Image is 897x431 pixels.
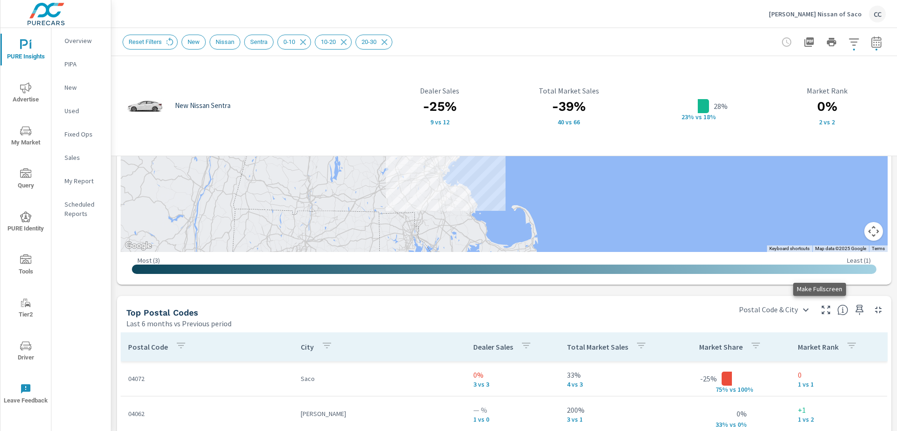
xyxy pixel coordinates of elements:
p: — % [473,404,552,416]
p: Dealer Sales [473,342,513,352]
p: 04062 [128,409,286,418]
p: 3 vs 1 [567,416,666,423]
p: 200% [567,404,666,416]
span: Nissan [210,38,240,45]
div: Fixed Ops [51,127,111,141]
div: Used [51,104,111,118]
span: Leave Feedback [3,383,48,406]
p: Used [65,106,103,115]
p: New [65,83,103,92]
p: Total Market Sales [510,86,628,95]
div: New [51,80,111,94]
button: Apply Filters [845,33,863,51]
span: Sentra [245,38,273,45]
p: My Report [65,176,103,186]
h3: -25% [381,99,499,115]
button: Select Date Range [867,33,886,51]
p: Last 6 months vs Previous period [126,318,231,329]
p: Market Rank [768,86,886,95]
span: My Market [3,125,48,148]
span: PURE Insights [3,39,48,62]
a: Terms (opens in new tab) [872,246,885,251]
span: Save this to your personalized report [852,302,867,317]
div: 20-30 [355,35,392,50]
div: Sales [51,151,111,165]
h3: 0% [768,99,886,115]
span: Driver [3,340,48,363]
p: Market Rank [798,342,839,352]
span: Query [3,168,48,191]
div: 0-10 [277,35,311,50]
p: Market Share [699,342,743,352]
p: 1 vs 0 [473,416,552,423]
p: 0 [798,369,880,381]
p: 4 vs 3 [567,381,666,388]
span: Tier2 [3,297,48,320]
img: glamour [126,92,164,120]
p: 2 vs 2 [768,118,886,126]
p: [PERSON_NAME] Nissan of Saco [769,10,861,18]
p: 33% [567,369,666,381]
p: Fixed Ops [65,129,103,139]
button: Map camera controls [864,222,883,241]
div: 10-20 [315,35,352,50]
p: 1 vs 2 [798,416,880,423]
img: Google [123,240,154,252]
p: Postal Code [128,342,168,352]
p: 1 vs 1 [798,381,880,388]
p: -25% [700,373,717,384]
div: Reset Filters [123,35,178,50]
p: 04072 [128,374,286,383]
h5: Top Postal Codes [126,308,198,317]
p: City [301,342,314,352]
h3: -39% [510,99,628,115]
span: Top Postal Codes shows you how you rank, in terms of sales, to other dealerships in your market. ... [837,304,848,316]
p: 0% [473,369,552,381]
p: s 100% [733,385,755,394]
button: Keyboard shortcuts [769,245,810,252]
button: "Export Report to PDF" [800,33,818,51]
p: s 18% [699,112,721,121]
p: 23% v [674,112,699,121]
p: [PERSON_NAME] [301,409,458,418]
span: Advertise [3,82,48,105]
div: Overview [51,34,111,48]
span: 10-20 [315,38,341,45]
p: Overview [65,36,103,45]
span: Reset Filters [123,38,167,45]
p: 75% v [709,385,733,394]
p: PIPA [65,59,103,69]
p: 40 vs 66 [510,118,628,126]
span: Tools [3,254,48,277]
p: 33% v [709,420,733,429]
div: My Report [51,174,111,188]
span: Map data ©2025 Google [815,246,866,251]
div: Postal Code & City [733,302,815,318]
p: Total Market Sales [567,342,628,352]
p: 28% [714,101,728,112]
div: PIPA [51,57,111,71]
p: New Nissan Sentra [175,101,231,110]
p: s 0% [733,420,755,429]
p: Saco [301,374,458,383]
div: CC [869,6,886,22]
div: Scheduled Reports [51,197,111,221]
button: Print Report [822,33,841,51]
p: Sales [65,153,103,162]
p: Most ( 3 ) [137,256,160,265]
p: +1 [798,404,880,416]
a: Open this area in Google Maps (opens a new window) [123,240,154,252]
span: PURE Identity [3,211,48,234]
p: 0% [737,408,747,419]
p: 9 vs 12 [381,118,499,126]
p: Least ( 1 ) [847,256,871,265]
p: 3 vs 3 [473,381,552,388]
span: New [182,38,205,45]
p: Scheduled Reports [65,200,103,218]
button: Minimize Widget [871,302,886,317]
span: 20-30 [356,38,382,45]
span: 0-10 [278,38,301,45]
div: nav menu [0,28,51,415]
p: Dealer Sales [381,86,499,95]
